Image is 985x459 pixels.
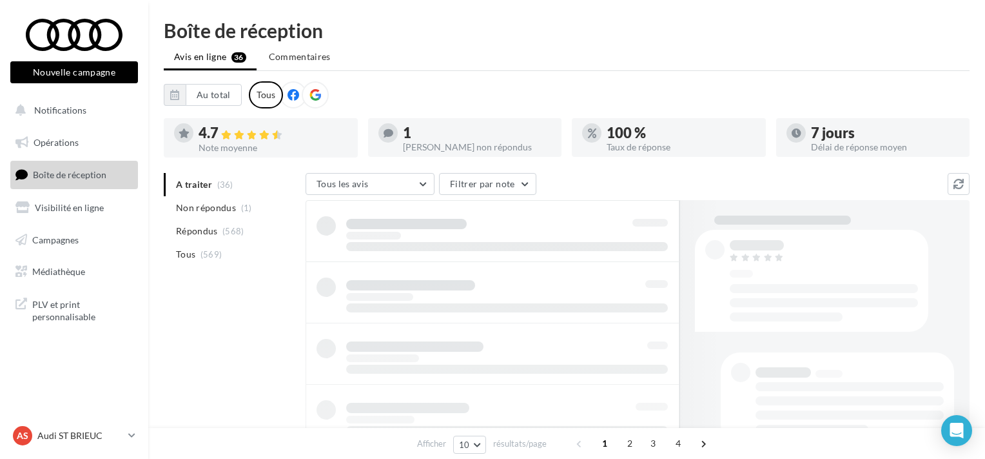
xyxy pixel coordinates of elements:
div: Boîte de réception [164,21,970,40]
a: Boîte de réception [8,161,141,189]
span: Boîte de réception [33,169,106,180]
span: 4 [668,433,688,454]
button: 10 [453,436,486,454]
span: Médiathèque [32,266,85,277]
button: Au total [186,84,242,106]
span: Visibilité en ligne [35,202,104,213]
a: Médiathèque [8,258,141,285]
span: 3 [643,433,663,454]
button: Au total [164,84,242,106]
span: Opérations [34,137,79,148]
a: AS Audi ST BRIEUC [10,423,138,448]
div: 1 [403,126,552,140]
button: Notifications [8,97,135,124]
a: Visibilité en ligne [8,194,141,221]
div: 4.7 [199,126,347,141]
div: Délai de réponse moyen [811,143,960,152]
span: Tous [176,248,195,261]
span: Notifications [34,105,86,116]
div: Open Intercom Messenger [941,415,972,446]
span: (568) [222,226,244,236]
span: (1) [241,203,252,213]
span: Répondus [176,225,218,238]
div: Tous [249,81,283,108]
button: Tous les avis [306,173,434,195]
span: PLV et print personnalisable [32,296,133,323]
div: Taux de réponse [607,143,756,152]
div: 7 jours [811,126,960,140]
span: (569) [200,249,222,260]
a: Campagnes [8,227,141,254]
span: Non répondus [176,201,236,214]
p: Audi ST BRIEUC [37,429,123,442]
div: [PERSON_NAME] non répondus [403,143,552,152]
div: 100 % [607,126,756,140]
span: 10 [459,440,470,450]
span: résultats/page [493,438,547,450]
button: Filtrer par note [439,173,536,195]
span: 1 [594,433,615,454]
div: Note moyenne [199,143,347,152]
span: AS [17,429,28,442]
button: Nouvelle campagne [10,61,138,83]
span: Commentaires [269,51,331,62]
span: Afficher [417,438,446,450]
a: Opérations [8,129,141,156]
span: 2 [619,433,640,454]
span: Campagnes [32,234,79,245]
a: PLV et print personnalisable [8,291,141,329]
span: Tous les avis [317,178,369,189]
